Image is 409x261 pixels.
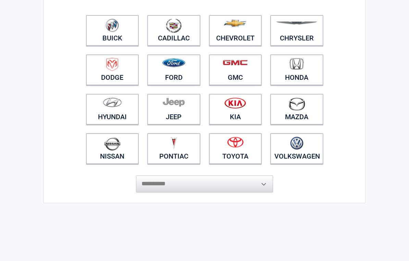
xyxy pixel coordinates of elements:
a: Chrysler [270,15,323,46]
a: Cadillac [147,15,200,46]
img: toyota [227,137,244,148]
a: Kia [209,94,262,125]
img: ford [162,58,185,67]
a: Jeep [147,94,200,125]
a: Honda [270,54,323,85]
img: chrysler [276,22,318,25]
img: volkswagen [290,137,303,150]
img: jeep [163,97,185,107]
a: Mazda [270,94,323,125]
a: Dodge [86,54,139,85]
a: Chevrolet [209,15,262,46]
img: chevrolet [224,20,247,27]
img: cadillac [166,18,182,33]
a: Ford [147,54,200,85]
a: Hyundai [86,94,139,125]
a: GMC [209,54,262,85]
img: dodge [106,58,118,71]
a: Volkswagen [270,133,323,164]
a: Pontiac [147,133,200,164]
img: mazda [288,97,305,111]
a: Toyota [209,133,262,164]
a: Nissan [86,133,139,164]
img: hyundai [103,97,122,107]
img: nissan [104,137,121,151]
a: Buick [86,15,139,46]
img: gmc [223,60,248,65]
img: buick [106,18,119,32]
img: kia [224,97,246,109]
img: honda [289,58,304,70]
img: pontiac [170,137,177,150]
